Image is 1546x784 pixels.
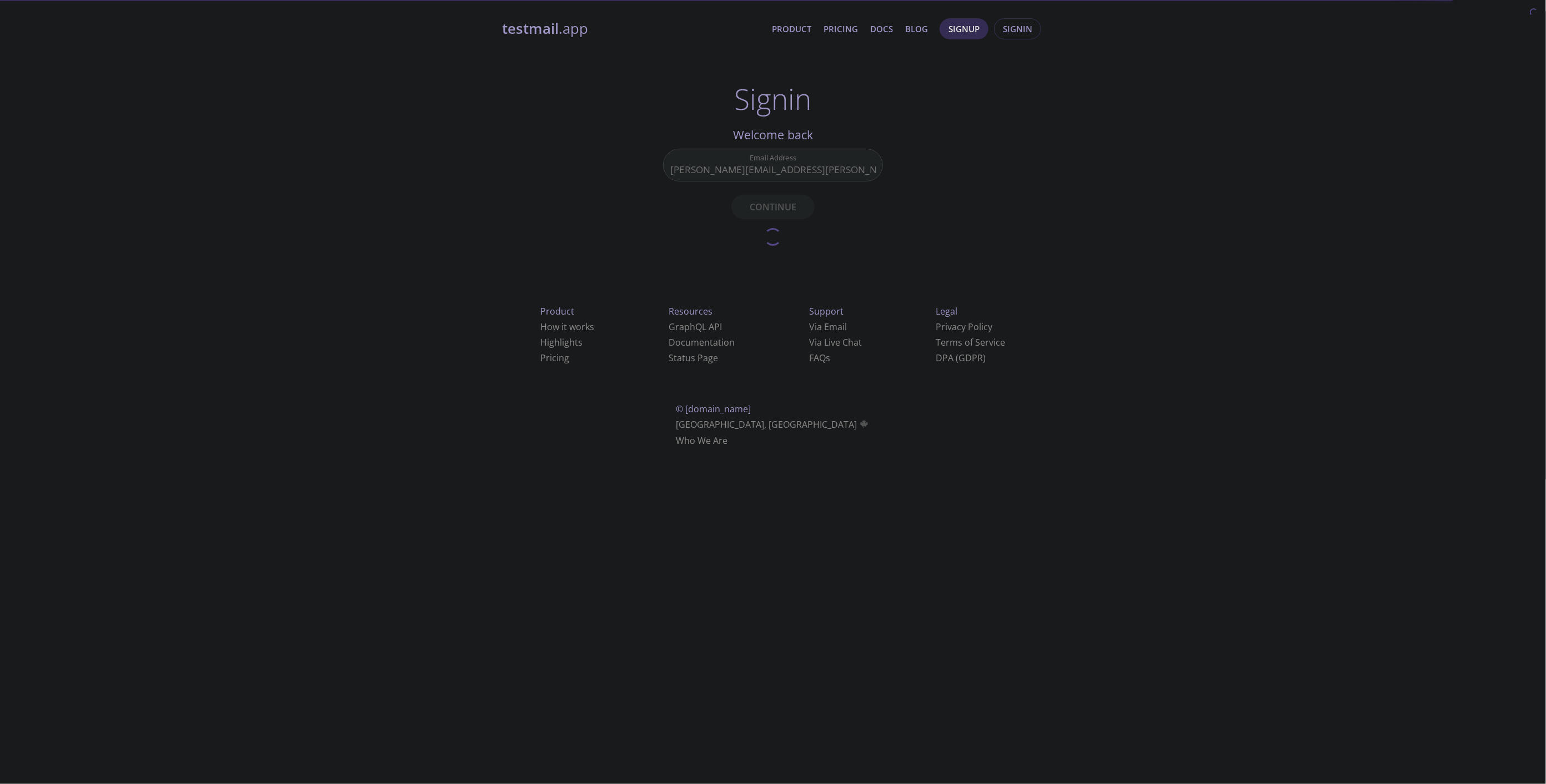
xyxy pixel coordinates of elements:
[936,305,957,317] span: Legal
[936,336,1005,348] a: Terms of Service
[809,321,847,333] a: Via Email
[809,336,862,348] a: Via Live Chat
[663,125,883,144] h2: Welcome back
[994,18,1041,39] button: Signin
[669,352,718,364] a: Status Page
[541,352,570,364] a: Pricing
[669,336,735,348] a: Documentation
[936,352,986,364] a: DPA (GDPR)
[541,336,583,348] a: Highlights
[772,22,811,36] a: Product
[541,321,595,333] a: How it works
[676,403,751,415] span: © [DOMAIN_NAME]
[809,305,844,317] span: Support
[502,19,763,38] a: testmail.app
[809,352,830,364] a: FAQ
[826,352,830,364] span: s
[936,321,992,333] a: Privacy Policy
[669,321,722,333] a: GraphQL API
[502,19,559,38] strong: testmail
[905,22,928,36] a: Blog
[948,22,980,36] span: Signup
[735,82,812,115] h1: Signin
[824,22,858,36] a: Pricing
[940,18,988,39] button: Signup
[541,305,575,317] span: Product
[676,434,728,447] a: Who We Are
[669,305,712,317] span: Resources
[676,418,870,431] span: [GEOGRAPHIC_DATA], [GEOGRAPHIC_DATA]
[1003,22,1032,36] span: Signin
[870,22,893,36] a: Docs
